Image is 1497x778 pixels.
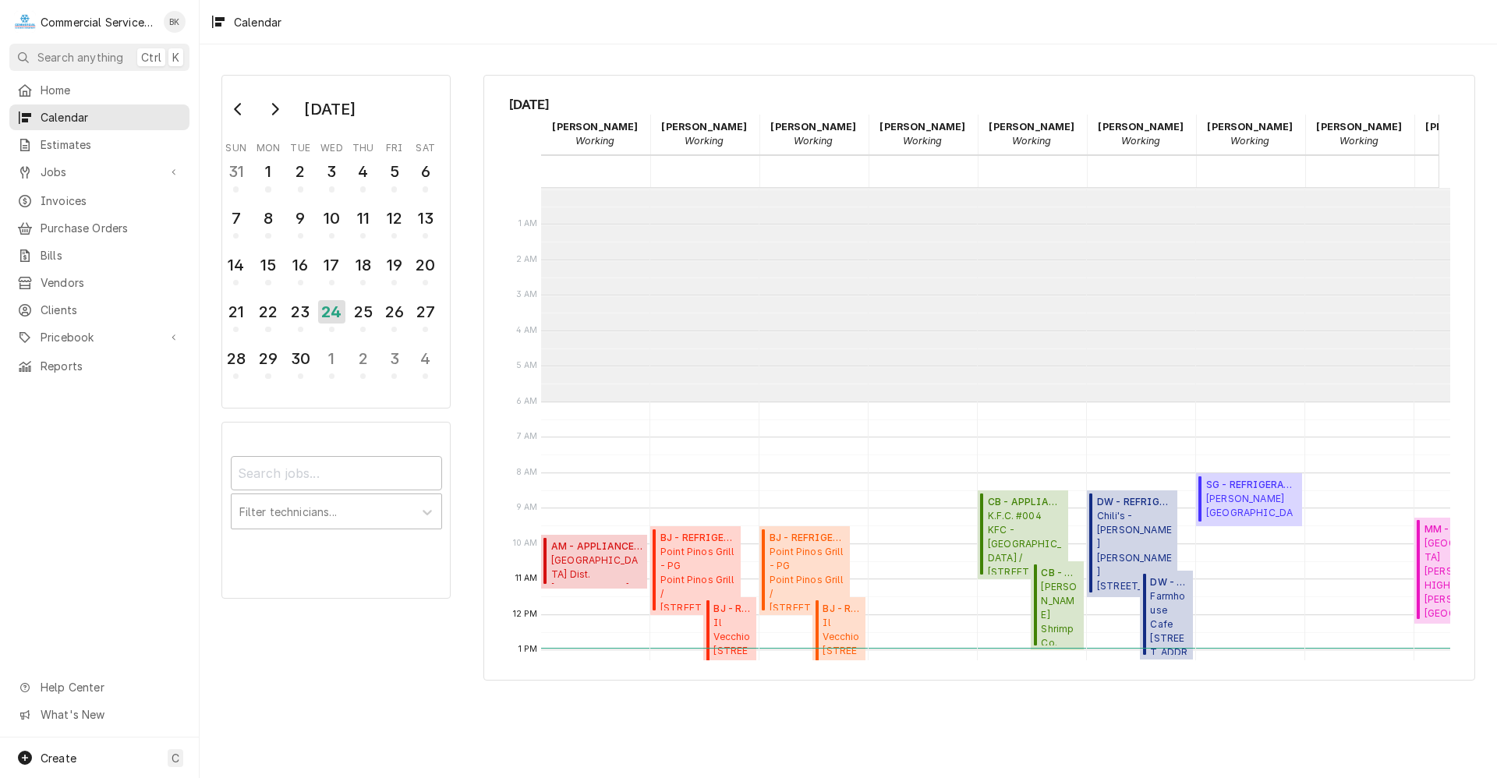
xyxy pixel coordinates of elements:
[41,220,182,236] span: Purchase Orders
[256,300,280,324] div: 22
[9,674,189,700] a: Go to Help Center
[650,115,759,154] div: Bill Key - Working
[14,11,36,33] div: C
[988,495,1063,509] span: CB - APPLIANCE ( Finalized )
[351,300,375,324] div: 25
[9,104,189,130] a: Calendar
[413,300,437,324] div: 27
[9,297,189,323] a: Clients
[759,526,850,615] div: BJ - REFRIGERATION(Uninvoiced)Point Pinos Grill - PGPoint Pinos Grill / [STREET_ADDRESS]
[351,347,375,370] div: 2
[221,75,451,408] div: Calendar Day Picker
[770,531,845,545] span: BJ - REFRIGERATION ( Uninvoiced )
[9,159,189,185] a: Go to Jobs
[1041,580,1079,645] span: [PERSON_NAME] Shrimp Co. [STREET_ADDRESS]
[650,526,741,615] div: [Service] BJ - REFRIGERATION Point Pinos Grill - PG Point Pinos Grill / 79 Asilomar Ave, Pacific ...
[285,136,316,155] th: Tuesday
[41,136,182,153] span: Estimates
[224,300,248,324] div: 21
[41,679,180,695] span: Help Center
[989,121,1074,133] strong: [PERSON_NAME]
[224,160,248,183] div: 31
[509,94,1450,115] span: [DATE]
[513,430,542,443] span: 7 AM
[223,97,254,122] button: Go to previous month
[41,329,158,345] span: Pricebook
[413,160,437,183] div: 6
[1031,561,1084,650] div: [Service] CB - REFRIGERATION Bubba Gump Shrimp Co. 720 Cannery Row, Monterey, CA 93940 ID: JOB-96...
[978,490,1068,579] div: [Service] CB - APPLIANCE K.F.C. #004 KFC - Watsonville / 1375 Freedom Blvd., Watsonville, CA 9507...
[259,97,290,122] button: Go to next month
[41,358,182,374] span: Reports
[9,702,189,727] a: Go to What's New
[978,490,1068,579] div: CB - APPLIANCE(Finalized)K.F.C. #004KFC - [GEOGRAPHIC_DATA] / [STREET_ADDRESS]
[551,553,642,583] span: [GEOGRAPHIC_DATA] Dist. [PERSON_NAME][GEOGRAPHIC_DATA] / [STREET_ADDRESS][PERSON_NAME]
[552,121,638,133] strong: [PERSON_NAME]
[382,300,406,324] div: 26
[9,270,189,295] a: Vendors
[379,136,410,155] th: Friday
[551,539,642,553] span: AM - APPLIANCE ( Past Due )
[14,11,36,33] div: Commercial Service Co.'s Avatar
[1097,509,1173,592] span: Chili's - [PERSON_NAME] [PERSON_NAME] [STREET_ADDRESS][PERSON_NAME]
[9,44,189,71] button: Search anythingCtrlK
[661,121,747,133] strong: [PERSON_NAME]
[256,160,280,183] div: 1
[288,300,313,324] div: 23
[1041,566,1079,580] span: CB - REFRIGERATION ( Past Due )
[770,121,856,133] strong: [PERSON_NAME]
[256,347,280,370] div: 29
[703,597,756,686] div: [Service] BJ - REFRIGERATION Il Vecchio 110 Central Ave, Pacific Grove, CA 93950 ID: JOB-9658 Sta...
[41,164,158,180] span: Jobs
[794,135,833,147] em: Working
[512,288,542,301] span: 3 AM
[224,253,248,277] div: 14
[256,253,280,277] div: 15
[9,215,189,241] a: Purchase Orders
[413,347,437,370] div: 4
[224,347,248,370] div: 28
[41,82,182,98] span: Home
[1121,135,1160,147] em: Working
[1150,589,1188,655] span: Farmhouse Cafe [STREET_ADDRESS][PERSON_NAME]
[512,501,542,514] span: 9 AM
[1207,121,1293,133] strong: [PERSON_NAME]
[1230,135,1269,147] em: Working
[1150,575,1188,589] span: DW - REFRIGERATION ( Upcoming )
[903,135,942,147] em: Working
[703,597,756,686] div: BJ - REFRIGERATION(Upcoming)Il Vecchio[STREET_ADDRESS]
[320,160,344,183] div: 3
[320,253,344,277] div: 17
[879,121,965,133] strong: [PERSON_NAME]
[1206,492,1297,522] span: [PERSON_NAME][GEOGRAPHIC_DATA] - [GEOGRAPHIC_DATA] [STREET_ADDRESS]
[348,136,379,155] th: Thursday
[512,253,542,266] span: 2 AM
[37,49,123,65] span: Search anything
[224,207,248,230] div: 7
[288,347,313,370] div: 30
[759,115,869,154] div: Brandon Johnson - Working
[413,207,437,230] div: 13
[221,136,252,155] th: Sunday
[351,253,375,277] div: 18
[988,509,1063,575] span: K.F.C. #004 KFC - [GEOGRAPHIC_DATA] / [STREET_ADDRESS]
[812,597,865,686] div: [Service] BJ - REFRIGERATION Il Vecchio 110 Central Ave, Pacific Grove, CA 93950 ID: JOB-9658 Sta...
[575,135,614,147] em: Working
[511,572,542,585] span: 11 AM
[512,359,542,372] span: 5 AM
[256,207,280,230] div: 8
[413,253,437,277] div: 20
[41,193,182,209] span: Invoices
[172,49,179,65] span: K
[320,207,344,230] div: 10
[288,160,313,183] div: 2
[512,324,542,337] span: 4 AM
[660,531,736,545] span: BJ - REFRIGERATION ( Uninvoiced )
[1097,495,1173,509] span: DW - REFRIGERATION ( Active )
[41,109,182,126] span: Calendar
[382,347,406,370] div: 3
[9,77,189,103] a: Home
[231,442,442,546] div: Calendar Filters
[713,602,752,616] span: BJ - REFRIGERATION ( Upcoming )
[1087,490,1177,597] div: DW - REFRIGERATION(Active)Chili's - [PERSON_NAME] [PERSON_NAME][STREET_ADDRESS][PERSON_NAME]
